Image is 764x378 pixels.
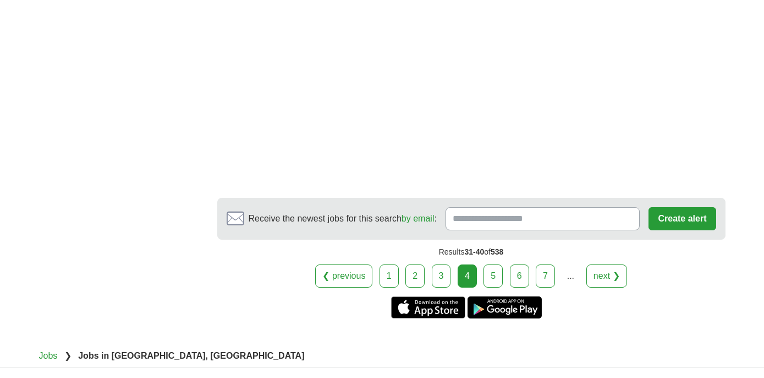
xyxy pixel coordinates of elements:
[380,264,399,288] a: 1
[559,265,581,287] div: ...
[405,264,425,288] a: 2
[432,264,451,288] a: 3
[78,351,304,360] strong: Jobs in [GEOGRAPHIC_DATA], [GEOGRAPHIC_DATA]
[536,264,555,288] a: 7
[39,351,58,360] a: Jobs
[468,296,542,318] a: Get the Android app
[64,351,72,360] span: ❯
[402,214,435,223] a: by email
[586,264,627,288] a: next ❯
[391,296,465,318] a: Get the iPhone app
[464,247,484,256] span: 31-40
[491,247,503,256] span: 538
[510,264,529,288] a: 6
[249,212,437,225] span: Receive the newest jobs for this search :
[648,207,716,230] button: Create alert
[458,264,477,288] div: 4
[483,264,503,288] a: 5
[217,240,725,264] div: Results of
[315,264,372,288] a: ❮ previous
